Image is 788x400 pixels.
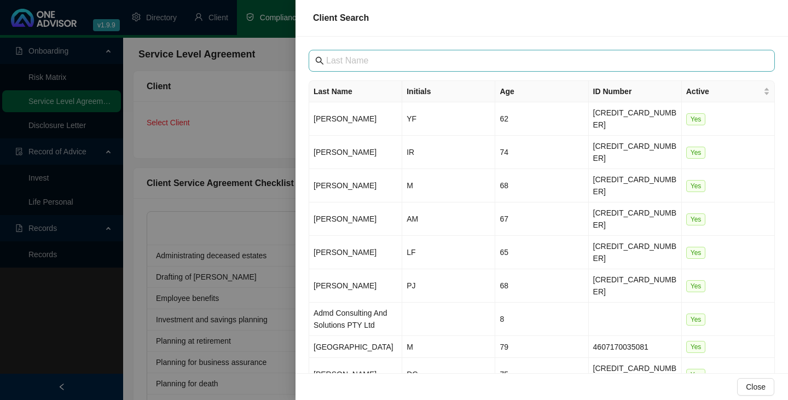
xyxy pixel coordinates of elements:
td: [PERSON_NAME] [309,136,402,169]
span: 75 [500,370,508,379]
span: Yes [686,369,706,381]
td: [CREDIT_CARD_NUMBER] [589,136,682,169]
span: Yes [686,113,706,125]
td: [PERSON_NAME] [309,358,402,391]
td: LF [402,236,495,269]
span: search [315,56,324,65]
th: Last Name [309,81,402,102]
th: Age [495,81,588,102]
span: Active [686,85,761,97]
span: Yes [686,341,706,353]
th: Active [682,81,775,102]
td: [PERSON_NAME] [309,236,402,269]
span: Yes [686,280,706,292]
td: [CREDIT_CARD_NUMBER] [589,358,682,391]
span: Close [746,381,766,393]
td: [CREDIT_CARD_NUMBER] [589,236,682,269]
td: IR [402,136,495,169]
th: Initials [402,81,495,102]
span: 68 [500,181,508,190]
td: M [402,336,495,358]
span: Client Search [313,13,369,22]
td: YF [402,102,495,136]
th: ID Number [589,81,682,102]
span: 74 [500,148,508,156]
td: [PERSON_NAME] [309,169,402,202]
span: 79 [500,343,508,351]
span: Yes [686,147,706,159]
input: Last Name [326,54,760,67]
td: [CREDIT_CARD_NUMBER] [589,169,682,202]
td: [PERSON_NAME] [309,202,402,236]
td: [CREDIT_CARD_NUMBER] [589,202,682,236]
td: [GEOGRAPHIC_DATA] [309,336,402,358]
span: Yes [686,213,706,225]
span: Yes [686,247,706,259]
span: Yes [686,180,706,192]
td: [CREDIT_CARD_NUMBER] [589,102,682,136]
td: Admd Consulting And Solutions PTY Ltd [309,303,402,336]
span: 67 [500,215,508,223]
td: DG [402,358,495,391]
span: 8 [500,315,504,323]
td: [CREDIT_CARD_NUMBER] [589,269,682,303]
button: Close [737,378,774,396]
td: [PERSON_NAME] [309,269,402,303]
td: M [402,169,495,202]
td: [PERSON_NAME] [309,102,402,136]
span: Yes [686,314,706,326]
span: 65 [500,248,508,257]
span: 62 [500,114,508,123]
span: 68 [500,281,508,290]
td: AM [402,202,495,236]
td: PJ [402,269,495,303]
td: 4607170035081 [589,336,682,358]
